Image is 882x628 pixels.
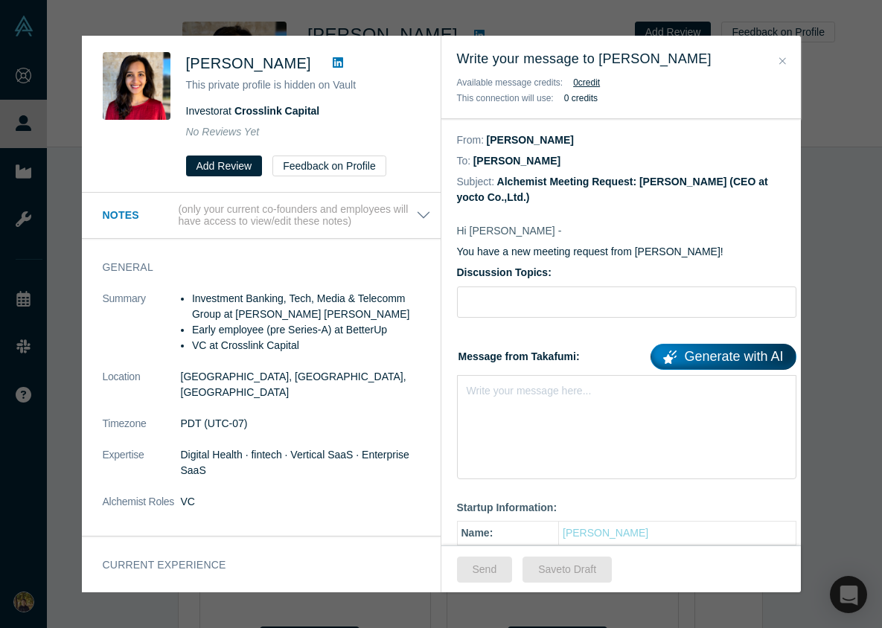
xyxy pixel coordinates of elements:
[457,375,796,479] div: rdw-wrapper
[181,494,431,510] dd: VC
[103,203,431,228] button: Notes (only your current co-founders and employees will have access to view/edit these notes)
[564,93,598,103] b: 0 credits
[103,557,410,573] h3: Current Experience
[186,105,320,117] span: Investor at
[103,52,170,120] img: Anisha Suterwala's Profile Image
[457,265,796,281] label: Discussion Topics:
[457,132,485,148] dt: From:
[192,291,431,322] li: Investment Banking, Tech, Media & Telecomm Group at [PERSON_NAME] [PERSON_NAME]
[103,369,181,416] dt: Location
[457,557,513,583] button: Send
[192,338,431,353] li: VC at Crosslink Capital
[186,156,263,176] button: Add Review
[457,223,796,239] p: Hi [PERSON_NAME] -
[103,291,181,369] dt: Summary
[457,77,563,88] span: Available message credits:
[186,55,311,71] span: [PERSON_NAME]
[473,155,560,167] dd: [PERSON_NAME]
[457,174,495,190] dt: Subject:
[457,339,796,370] label: Message from Takafumi:
[103,447,181,494] dt: Expertise
[487,134,574,146] dd: [PERSON_NAME]
[457,176,768,203] dd: Alchemist Meeting Request: [PERSON_NAME] (CEO at yocto Co.,Ltd.)
[103,494,181,525] dt: Alchemist Roles
[181,416,431,432] dd: PDT (UTC-07)
[103,416,181,447] dt: Timezone
[457,244,796,260] p: You have a new meeting request from [PERSON_NAME]!
[457,93,554,103] span: This connection will use:
[178,203,415,228] p: (only your current co-founders and employees will have access to view/edit these notes)
[181,369,431,400] dd: [GEOGRAPHIC_DATA], [GEOGRAPHIC_DATA], [GEOGRAPHIC_DATA]
[457,153,471,169] dt: To:
[234,105,319,117] a: Crosslink Capital
[186,126,260,138] span: No Reviews Yet
[272,156,386,176] button: Feedback on Profile
[467,380,787,396] div: rdw-editor
[186,77,420,93] p: This private profile is hidden on Vault
[192,322,431,338] li: Early employee (pre Series-A) at BetterUp
[181,449,409,476] span: Digital Health · fintech · Vertical SaaS · Enterprise SaaS
[573,75,600,90] button: 0credit
[775,53,790,70] button: Close
[103,260,410,275] h3: General
[103,208,176,223] h3: Notes
[523,557,612,583] button: Saveto Draft
[457,49,785,69] h3: Write your message to [PERSON_NAME]
[651,344,796,370] a: Generate with AI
